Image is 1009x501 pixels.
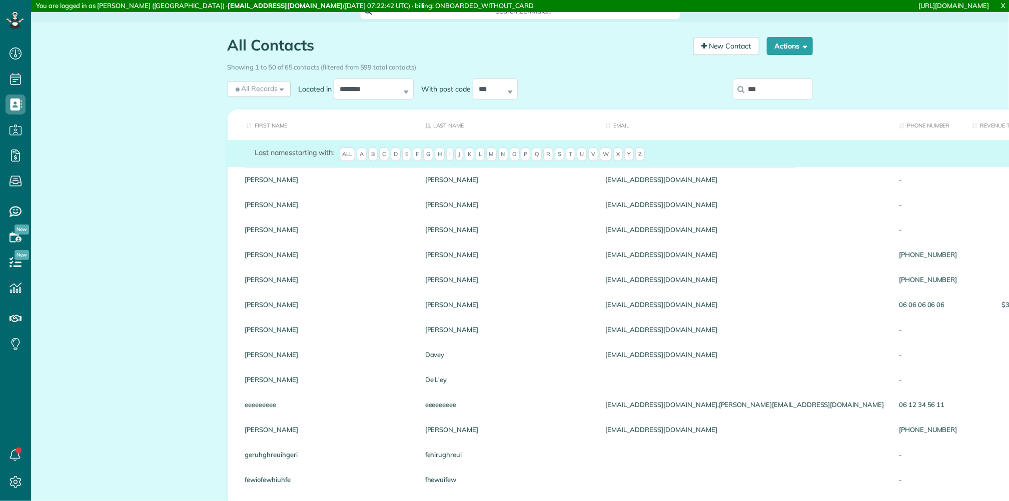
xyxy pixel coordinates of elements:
a: [PERSON_NAME] [425,251,590,258]
a: [PERSON_NAME] [245,276,410,283]
span: All [340,147,356,161]
span: T [566,147,575,161]
span: L [476,147,485,161]
span: P [521,147,530,161]
a: [PERSON_NAME] [425,301,590,308]
a: [PERSON_NAME] [425,326,590,333]
span: X [613,147,623,161]
th: Phone number: activate to sort column ascending [891,109,964,140]
span: I [446,147,454,161]
span: J [455,147,463,161]
div: - [891,217,964,242]
a: [PERSON_NAME] [425,426,590,433]
span: Last names [255,148,293,157]
label: Located in [291,84,334,94]
strong: [EMAIL_ADDRESS][DOMAIN_NAME] [228,1,343,9]
div: [EMAIL_ADDRESS][DOMAIN_NAME] [598,292,891,317]
a: [URL][DOMAIN_NAME] [919,1,989,9]
span: C [379,147,389,161]
a: New Contact [693,37,759,55]
a: [PERSON_NAME] [425,201,590,208]
span: K [465,147,474,161]
div: [EMAIL_ADDRESS][DOMAIN_NAME] [598,267,891,292]
a: Davey [425,351,590,358]
a: [PERSON_NAME] [245,426,410,433]
div: [EMAIL_ADDRESS][DOMAIN_NAME] [598,167,891,192]
a: [PERSON_NAME] [425,176,590,183]
button: Actions [767,37,813,55]
a: [PERSON_NAME] [245,251,410,258]
span: D [391,147,401,161]
label: starting with: [255,147,334,157]
a: [PERSON_NAME] [245,376,410,383]
span: V [588,147,598,161]
div: - [891,342,964,367]
span: Q [532,147,542,161]
span: A [357,147,367,161]
a: [PERSON_NAME] [425,276,590,283]
span: H [435,147,445,161]
div: - [891,467,964,492]
span: B [368,147,378,161]
div: [PHONE_NUMBER] [891,267,964,292]
div: 06 12 34 56 11 [891,392,964,417]
a: fehirughreui [425,451,590,458]
a: [PERSON_NAME] [245,351,410,358]
a: [PERSON_NAME] [245,326,410,333]
span: Y [624,147,634,161]
div: - [891,367,964,392]
a: geruhghreuihgeri [245,451,410,458]
div: - [891,317,964,342]
span: M [486,147,497,161]
th: Email: activate to sort column ascending [598,109,891,140]
th: First Name: activate to sort column ascending [228,109,418,140]
span: R [543,147,553,161]
a: [PERSON_NAME] [245,301,410,308]
div: [EMAIL_ADDRESS][DOMAIN_NAME] [598,417,891,442]
span: Z [635,147,645,161]
span: G [423,147,433,161]
a: eeeeeeeee [425,401,590,408]
span: E [402,147,411,161]
h1: All Contacts [228,37,686,53]
label: With post code [414,84,473,94]
div: Showing 1 to 50 of 65 contacts (filtered from 599 total contacts) [228,58,813,72]
span: All Records [234,83,278,93]
span: F [413,147,422,161]
a: fewiofewhiuhfe [245,476,410,483]
div: - [891,167,964,192]
a: eeeeeeeee [245,401,410,408]
a: fhewuifew [425,476,590,483]
span: S [555,147,564,161]
span: W [600,147,612,161]
span: U [577,147,587,161]
div: [PHONE_NUMBER] [891,417,964,442]
span: New [15,250,29,260]
div: [EMAIL_ADDRESS][DOMAIN_NAME] [598,217,891,242]
div: [EMAIL_ADDRESS][DOMAIN_NAME],[PERSON_NAME][EMAIL_ADDRESS][DOMAIN_NAME] [598,392,891,417]
a: De L'ey [425,376,590,383]
div: [PHONE_NUMBER] [891,242,964,267]
th: Last Name: activate to sort column descending [418,109,598,140]
div: [EMAIL_ADDRESS][DOMAIN_NAME] [598,192,891,217]
a: [PERSON_NAME] [425,226,590,233]
div: [EMAIL_ADDRESS][DOMAIN_NAME] [598,242,891,267]
span: New [15,224,29,234]
div: [EMAIL_ADDRESS][DOMAIN_NAME] [598,342,891,367]
div: 06 06 06 06 06 [891,292,964,317]
a: [PERSON_NAME] [245,176,410,183]
div: [EMAIL_ADDRESS][DOMAIN_NAME] [598,317,891,342]
span: N [498,147,508,161]
a: [PERSON_NAME] [245,201,410,208]
a: [PERSON_NAME] [245,226,410,233]
div: - [891,442,964,467]
div: - [891,192,964,217]
span: O [510,147,520,161]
